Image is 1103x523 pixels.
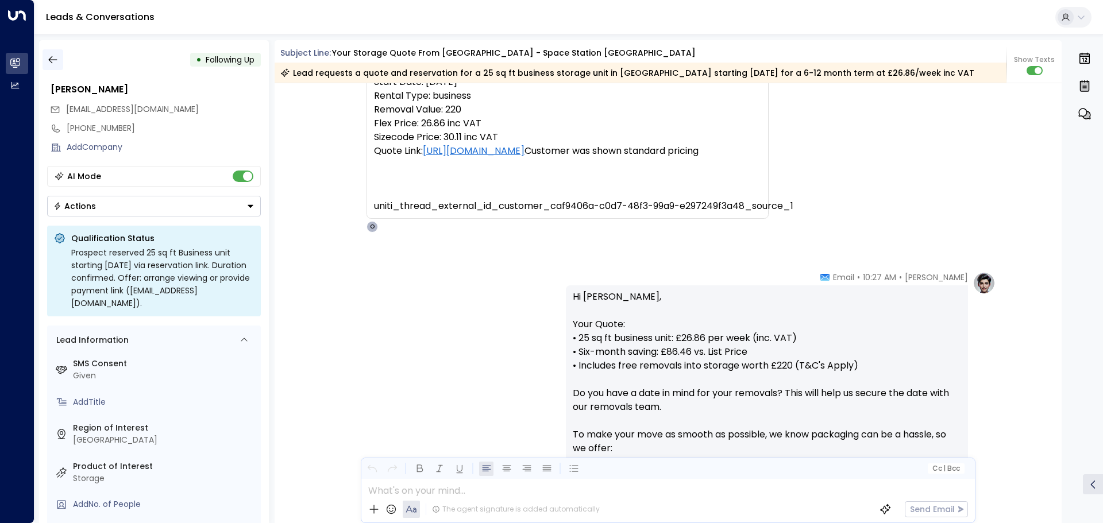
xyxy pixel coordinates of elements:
[52,334,129,346] div: Lead Information
[943,464,946,472] span: |
[66,103,199,115] span: [EMAIL_ADDRESS][DOMAIN_NAME]
[73,434,256,446] div: [GEOGRAPHIC_DATA]
[206,54,254,65] span: Following Up
[196,49,202,70] div: •
[899,272,902,283] span: •
[51,83,261,96] div: [PERSON_NAME]
[332,47,696,59] div: Your storage quote from [GEOGRAPHIC_DATA] - Space Station [GEOGRAPHIC_DATA]
[927,463,964,474] button: Cc|Bcc
[66,103,199,115] span: gpgibbs96@aol.com
[1014,55,1055,65] span: Show Texts
[932,464,959,472] span: Cc Bcc
[46,10,155,24] a: Leads & Conversations
[385,462,399,476] button: Redo
[47,196,261,216] div: Button group with a nested menu
[73,498,256,510] div: AddNo. of People
[280,47,331,59] span: Subject Line:
[73,422,256,434] label: Region of Interest
[365,462,379,476] button: Undo
[905,272,968,283] span: [PERSON_NAME]
[73,358,256,370] label: SMS Consent
[973,272,996,295] img: profile-logo.png
[73,472,256,485] div: Storage
[73,396,256,408] div: AddTitle
[71,246,254,309] div: Prospect reserved 25 sq ft Business unit starting [DATE] via reservation link. Duration confirmed...
[47,196,261,216] button: Actions
[752,455,793,469] a: box shop
[73,460,256,472] label: Product of Interest
[71,233,254,244] p: Qualification Status
[833,272,854,283] span: Email
[67,171,101,182] div: AI Mode
[280,67,974,79] div: Lead requests a quote and reservation for a 25 sq ft business storage unit in [GEOGRAPHIC_DATA] s...
[67,141,261,153] div: AddCompany
[432,504,600,514] div: The agent signature is added automatically
[857,272,860,283] span: •
[367,221,378,233] div: O
[423,144,524,158] a: [URL][DOMAIN_NAME]
[67,122,261,134] div: [PHONE_NUMBER]
[863,272,896,283] span: 10:27 AM
[73,370,256,382] div: Given
[53,201,96,211] div: Actions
